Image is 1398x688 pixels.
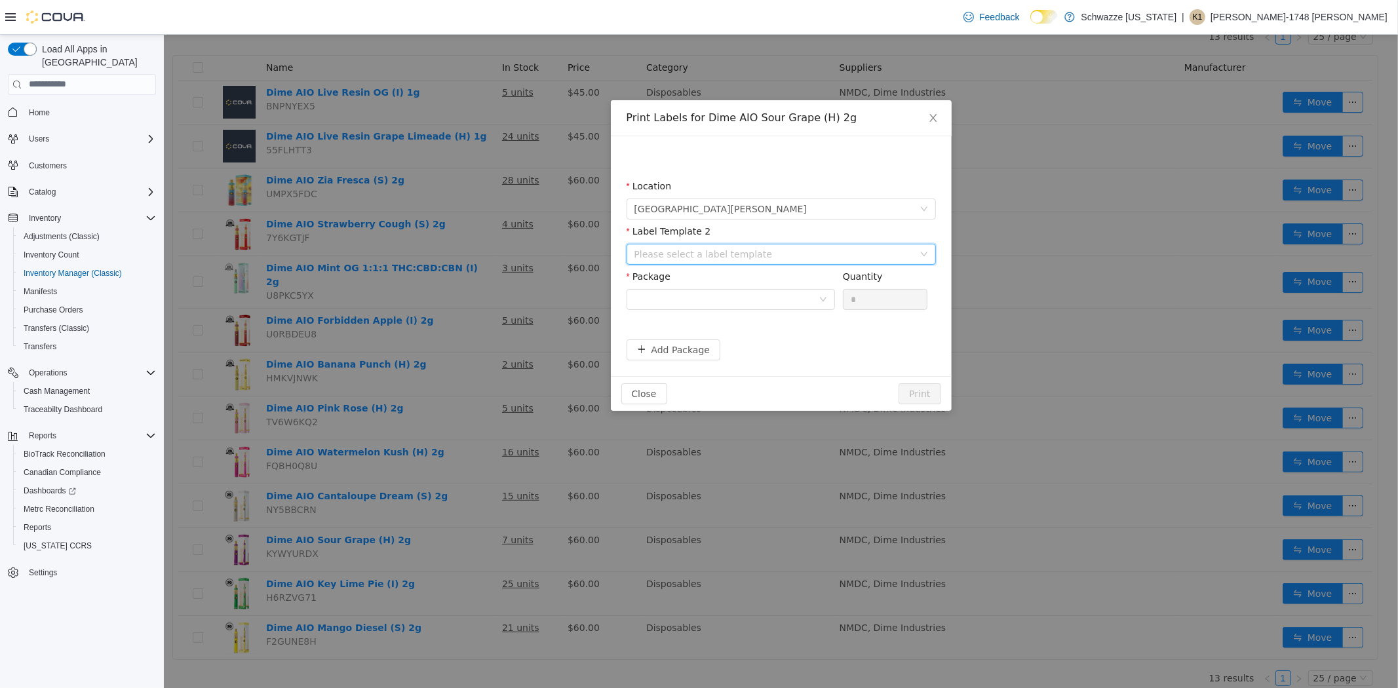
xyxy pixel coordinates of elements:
a: Inventory Manager (Classic) [18,265,127,281]
a: Home [24,105,55,121]
i: icon: down [756,216,764,225]
input: Quantity [680,255,764,275]
a: Customers [24,158,72,174]
span: Inventory Count [18,247,156,263]
a: Canadian Compliance [18,465,106,480]
span: Traceabilty Dashboard [24,404,102,415]
button: Inventory Count [13,246,161,264]
span: Customers [29,161,67,171]
div: Katie-1748 Upton [1190,9,1205,25]
span: Metrc Reconciliation [24,504,94,514]
span: Operations [29,368,68,378]
span: Reports [24,522,51,533]
span: Inventory [29,213,61,223]
img: Cova [26,10,85,24]
a: Inventory Count [18,247,85,263]
span: Home [24,104,156,121]
a: Dashboards [18,483,81,499]
div: Please select a label template [471,213,750,226]
div: Print Labels for Dime AIO Sour Grape (H) 2g [463,76,772,90]
label: Package [463,237,507,247]
span: BioTrack Reconciliation [24,449,106,459]
button: Canadian Compliance [13,463,161,482]
span: Users [24,131,156,147]
span: Customers [24,157,156,174]
a: Transfers (Classic) [18,320,94,336]
span: Catalog [24,184,156,200]
span: Washington CCRS [18,538,156,554]
span: Settings [24,564,156,581]
span: Manifests [18,284,156,299]
span: Cash Management [24,386,90,396]
span: Purchase Orders [18,302,156,318]
button: BioTrack Reconciliation [13,445,161,463]
button: Reports [24,428,62,444]
button: Reports [3,427,161,445]
p: | [1182,9,1184,25]
span: Feedback [979,10,1019,24]
span: BioTrack Reconciliation [18,446,156,462]
label: Label Template 2 [463,191,547,202]
label: Quantity [679,237,719,247]
button: Home [3,103,161,122]
button: Users [3,130,161,148]
span: Inventory Manager (Classic) [24,268,122,278]
span: Inventory Count [24,250,79,260]
button: Operations [24,365,73,381]
button: Settings [3,563,161,582]
a: Feedback [958,4,1024,30]
button: Close [457,349,503,370]
button: [US_STATE] CCRS [13,537,161,555]
button: Customers [3,156,161,175]
span: Canadian Compliance [18,465,156,480]
span: Operations [24,365,156,381]
span: Load All Apps in [GEOGRAPHIC_DATA] [37,43,156,69]
a: Transfers [18,339,62,354]
span: Settings [29,567,57,578]
span: Adjustments (Classic) [24,231,100,242]
span: Traceabilty Dashboard [18,402,156,417]
button: Transfers [13,337,161,356]
span: Dashboards [24,486,76,496]
span: Cash Management [18,383,156,399]
span: Reports [18,520,156,535]
span: Purchase Orders [24,305,83,315]
i: icon: down [756,170,764,180]
button: Transfers (Classic) [13,319,161,337]
a: Reports [18,520,56,535]
button: Inventory Manager (Classic) [13,264,161,282]
button: Purchase Orders [13,301,161,319]
span: [US_STATE] CCRS [24,541,92,551]
span: Transfers (Classic) [18,320,156,336]
button: Traceabilty Dashboard [13,400,161,419]
input: Dark Mode [1030,10,1058,24]
button: Manifests [13,282,161,301]
a: Adjustments (Classic) [18,229,105,244]
span: Dashboards [18,483,156,499]
button: Reports [13,518,161,537]
span: Inventory Manager (Classic) [18,265,156,281]
span: Inventory [24,210,156,226]
span: Adjustments (Classic) [18,229,156,244]
nav: Complex example [8,98,156,617]
label: Location [463,146,508,157]
span: Reports [29,430,56,441]
button: Catalog [3,183,161,201]
span: Transfers [18,339,156,354]
i: icon: close [764,78,775,88]
button: Catalog [24,184,61,200]
a: BioTrack Reconciliation [18,446,111,462]
button: Inventory [24,210,66,226]
button: Metrc Reconciliation [13,500,161,518]
button: Inventory [3,209,161,227]
span: Canadian Compliance [24,467,101,478]
a: Traceabilty Dashboard [18,402,107,417]
span: EV09 Montano Plaza [471,164,643,184]
button: Operations [3,364,161,382]
a: Dashboards [13,482,161,500]
a: [US_STATE] CCRS [18,538,97,554]
i: icon: down [655,261,663,270]
button: icon: plusAdd Package [463,305,557,326]
span: Manifests [24,286,57,297]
